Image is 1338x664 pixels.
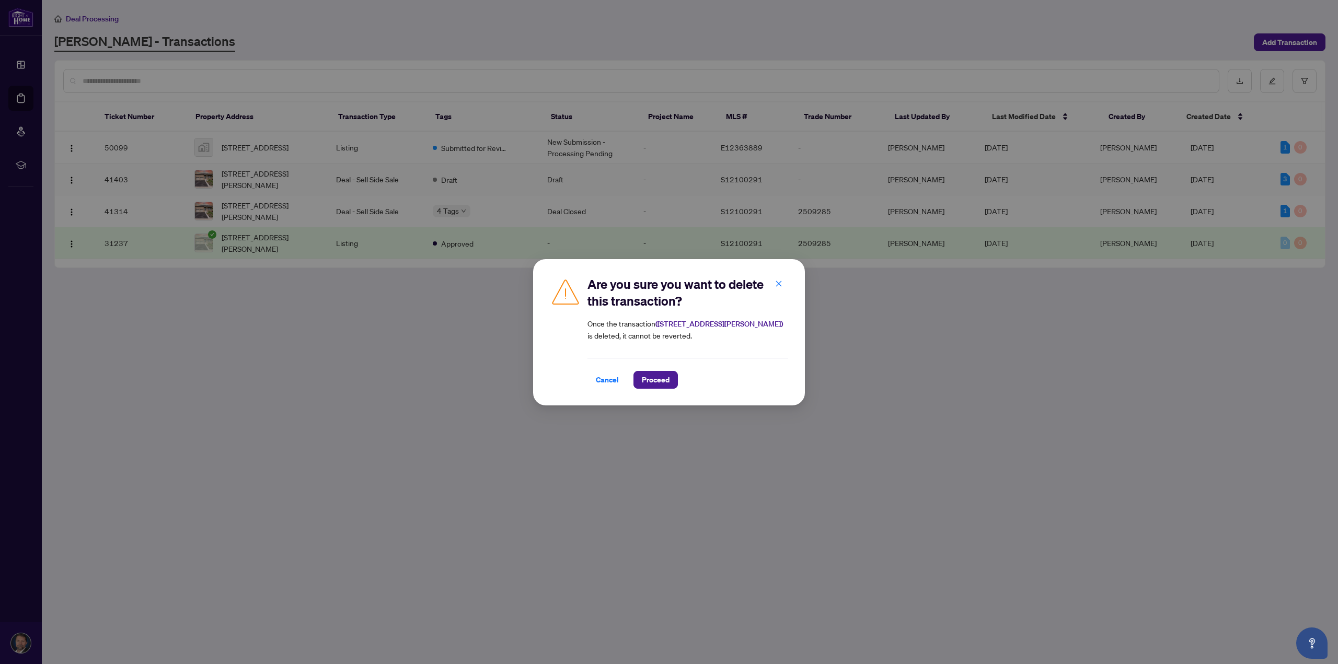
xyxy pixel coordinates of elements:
[1296,627,1328,659] button: Open asap
[655,319,783,329] strong: ( [STREET_ADDRESS][PERSON_NAME] )
[642,371,670,388] span: Proceed
[633,371,678,389] button: Proceed
[587,318,788,341] article: Once the transaction is deleted, it cannot be reverted.
[596,371,619,388] span: Cancel
[775,279,782,287] span: close
[587,371,627,389] button: Cancel
[587,276,788,309] h2: Are you sure you want to delete this transaction?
